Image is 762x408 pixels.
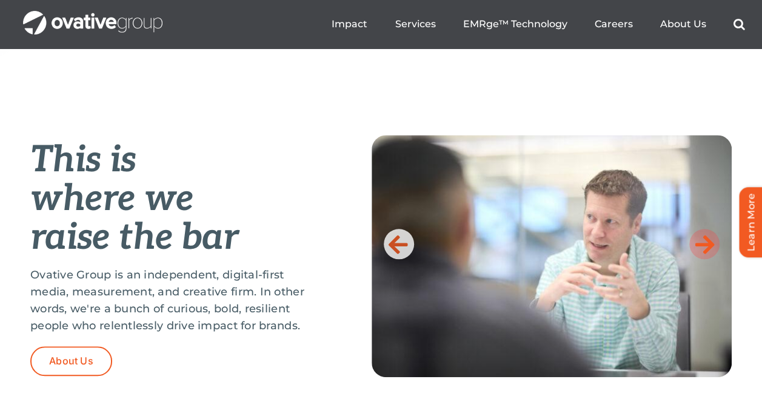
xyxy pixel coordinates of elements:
[30,346,112,376] a: About Us
[463,18,567,30] a: EMRge™ Technology
[30,139,136,182] em: This is
[395,18,435,30] a: Services
[49,355,93,367] span: About Us
[733,18,744,30] a: Search
[23,10,162,21] a: OG_Full_horizontal_WHT
[594,18,632,30] a: Careers
[332,18,367,30] a: Impact
[30,177,193,221] em: where we
[372,135,732,377] img: Home-Raise-the-Bar-2.jpeg
[30,266,311,334] p: Ovative Group is an independent, digital-first media, measurement, and creative firm. In other wo...
[30,216,238,260] em: raise the bar
[660,18,706,30] a: About Us
[332,5,744,44] nav: Menu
